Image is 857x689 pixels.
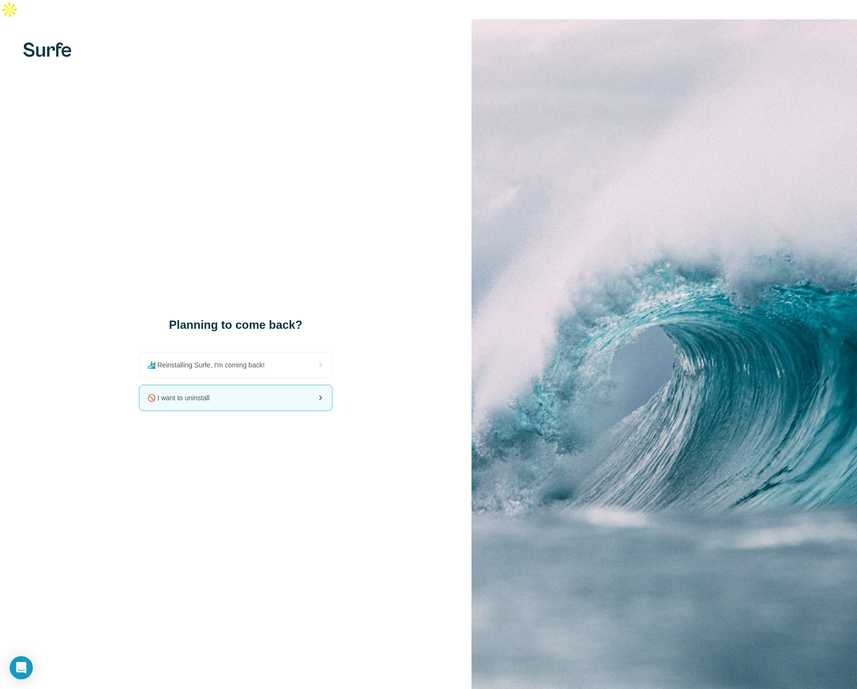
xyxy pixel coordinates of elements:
img: Surfe's logo [23,42,71,57]
span: 🚫 I want to uninstall [147,393,217,403]
h1: Planning to come back? [139,317,332,333]
div: Open Intercom Messenger [10,656,33,679]
span: 🏄🏻‍♂️ Reinstalling Surfe, I'm coming back! [147,360,272,370]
